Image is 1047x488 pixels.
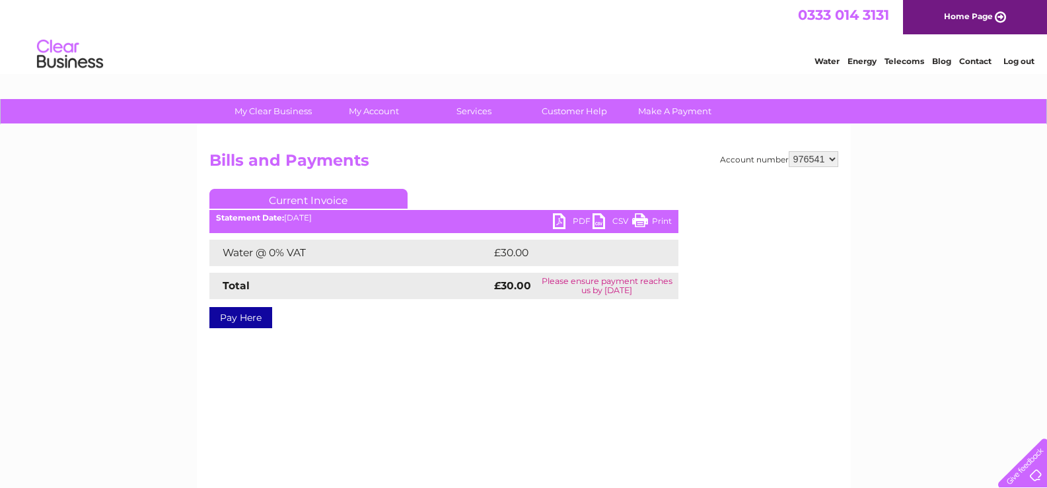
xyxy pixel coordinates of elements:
div: Account number [720,151,838,167]
a: Customer Help [520,99,629,123]
a: 0333 014 3131 [798,7,889,23]
strong: Total [223,279,250,292]
a: Make A Payment [620,99,729,123]
td: Water @ 0% VAT [209,240,491,266]
td: Please ensure payment reaches us by [DATE] [536,273,678,299]
a: PDF [553,213,593,232]
a: CSV [593,213,632,232]
a: Pay Here [209,307,272,328]
a: My Account [319,99,428,123]
a: Contact [959,56,992,66]
a: Print [632,213,672,232]
a: Current Invoice [209,189,408,209]
img: logo.png [36,34,104,75]
div: [DATE] [209,213,678,223]
b: Statement Date: [216,213,284,223]
a: Services [419,99,528,123]
a: Log out [1003,56,1034,66]
a: Energy [848,56,877,66]
a: My Clear Business [219,99,328,123]
a: Telecoms [885,56,924,66]
div: Clear Business is a trading name of Verastar Limited (registered in [GEOGRAPHIC_DATA] No. 3667643... [212,7,836,64]
a: Water [814,56,840,66]
h2: Bills and Payments [209,151,838,176]
a: Blog [932,56,951,66]
td: £30.00 [491,240,653,266]
strong: £30.00 [494,279,531,292]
